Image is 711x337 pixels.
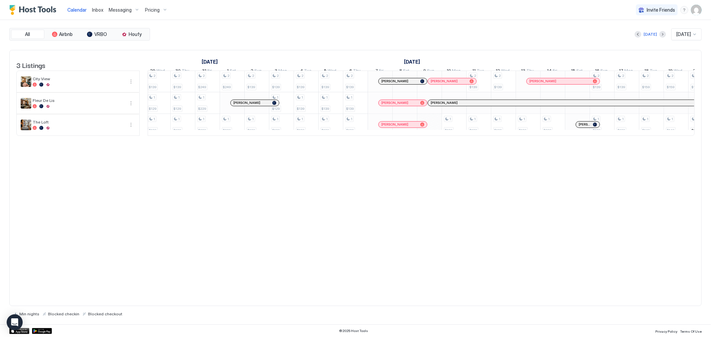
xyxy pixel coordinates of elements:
div: menu [127,99,135,107]
span: Tue [304,68,311,75]
span: 1 [450,117,451,121]
a: November 17, 2025 [618,67,635,76]
span: $139 [346,107,354,111]
div: menu [680,6,688,14]
a: November 3, 2025 [273,67,289,76]
span: $139 [519,128,527,133]
span: $139 [346,85,354,89]
a: November 15, 2025 [570,67,585,76]
span: 1 [203,117,205,121]
span: $139 [470,85,477,89]
span: $229 [223,128,231,133]
span: 1 [302,117,303,121]
div: User profile [691,5,702,15]
span: [PERSON_NAME] [381,101,408,105]
span: [PERSON_NAME] [233,101,260,105]
span: [PERSON_NAME] [529,79,556,83]
a: App Store [9,328,29,334]
span: 18 [645,68,649,75]
div: [DATE] [644,31,657,37]
span: 1 [548,117,550,121]
button: Houfy [115,30,148,39]
span: 2 [622,74,624,78]
button: Previous month [635,31,641,38]
span: 15 [571,68,576,75]
span: 1 [672,117,673,121]
span: $229 [544,128,552,133]
span: 30 [175,68,181,75]
span: $139 [248,85,255,89]
span: 1 [227,68,229,75]
span: $159 [642,85,650,89]
span: 2 [154,74,156,78]
span: 1 [326,95,328,100]
a: November 8, 2025 [398,67,411,76]
span: Sat [230,68,236,75]
span: $139 [445,128,453,133]
span: $139 [322,128,329,133]
span: © 2025 Host Tools [339,329,368,333]
span: [DATE] [676,31,691,37]
span: $249 [223,85,231,89]
span: $149 [667,128,675,133]
span: $139 [322,107,329,111]
span: [PERSON_NAME] [431,79,458,83]
a: Host Tools Logo [9,5,59,15]
span: 1 [228,117,229,121]
a: October 1, 2025 [200,57,219,67]
span: Fri [553,68,558,75]
span: Sat [577,68,583,75]
span: 14 [547,68,552,75]
span: 7 [376,68,378,75]
a: November 1, 2025 [226,67,238,76]
span: $139 [272,85,280,89]
span: [PERSON_NAME] [381,79,408,83]
span: Invite Friends [647,7,675,13]
a: November 20, 2025 [692,67,709,76]
span: 20 [693,68,699,75]
span: Terms Of Use [680,329,702,333]
span: $149 [642,128,650,133]
a: November 19, 2025 [667,67,684,76]
span: $129 [174,128,181,133]
a: November 9, 2025 [422,67,436,76]
div: Open Intercom Messenger [7,314,23,330]
span: 1 [178,117,180,121]
span: $139 [346,128,354,133]
span: 11 [473,68,476,75]
a: Terms Of Use [680,327,702,334]
span: $139 [297,128,305,133]
button: Next month [659,31,666,38]
span: Wed [501,68,510,75]
span: 3 [275,68,278,75]
a: Inbox [92,6,103,13]
span: $139 [618,128,625,133]
span: $129 [174,107,181,111]
span: [PERSON_NAME] [579,122,590,127]
span: 2 [351,74,353,78]
a: Calendar [67,6,87,13]
a: November 4, 2025 [298,67,313,76]
a: October 31, 2025 [200,67,214,76]
a: November 7, 2025 [374,67,386,76]
span: $129 [149,107,157,111]
a: November 11, 2025 [471,67,486,76]
a: October 30, 2025 [174,67,191,76]
div: menu [127,121,135,129]
span: $129 [272,128,280,133]
span: Calendar [67,7,87,13]
span: $149 [692,128,700,133]
span: 2 [326,74,328,78]
span: 1 [326,117,328,121]
span: Sun [601,68,608,75]
button: Airbnb [46,30,79,39]
span: All [25,31,30,37]
button: VRBO [80,30,114,39]
span: Privacy Policy [655,329,677,333]
span: Wed [328,68,337,75]
span: 2 [252,74,254,78]
span: $139 [618,85,625,89]
button: More options [127,78,135,86]
span: Pricing [145,7,160,13]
